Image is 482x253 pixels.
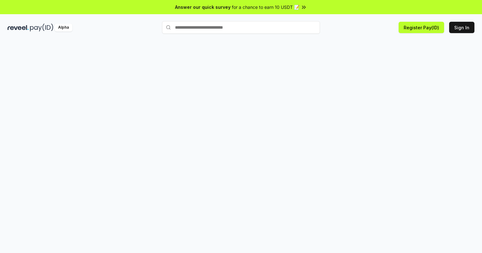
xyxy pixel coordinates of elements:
[232,4,299,10] span: for a chance to earn 10 USDT 📝
[449,22,474,33] button: Sign In
[175,4,231,10] span: Answer our quick survey
[399,22,444,33] button: Register Pay(ID)
[8,24,29,32] img: reveel_dark
[55,24,72,32] div: Alpha
[30,24,53,32] img: pay_id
